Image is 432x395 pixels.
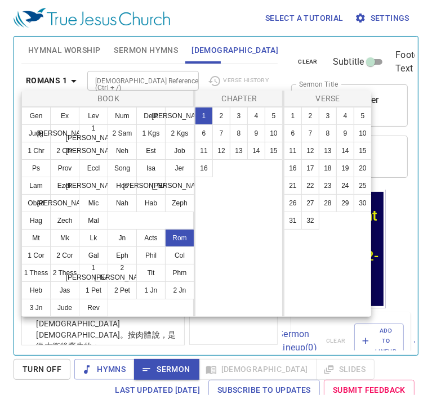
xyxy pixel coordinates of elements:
button: Ezek [50,177,79,195]
button: Mt [21,229,51,247]
p: Book [24,93,193,104]
button: Ps [21,159,51,177]
button: Obad [21,194,51,212]
button: 3 Jn [21,299,51,317]
button: Nah [108,194,137,212]
button: 1 [PERSON_NAME] [79,264,108,282]
button: 31 [284,212,302,230]
button: [PERSON_NAME] [79,177,108,195]
button: 2 Chr [50,142,79,160]
button: Mk [50,229,79,247]
button: 7 [212,124,230,142]
button: Tit [136,264,166,282]
button: Jn [108,229,137,247]
button: Mic [79,194,108,212]
button: [PERSON_NAME] [165,107,194,125]
button: Lev [79,107,108,125]
button: 1 Pet [79,281,108,299]
button: 4 [247,107,265,125]
button: Gal [79,246,108,264]
button: 2 [PERSON_NAME] [108,264,137,282]
button: Acts [136,229,166,247]
button: 15 [265,142,283,160]
button: 14 [247,142,265,160]
button: Hag [21,212,51,230]
button: 23 [319,177,337,195]
button: 16 [284,159,302,177]
button: Jer [165,159,194,177]
button: Hab [136,194,166,212]
button: Song [108,159,137,177]
div: Romans 2:12-16 [5,59,95,90]
button: 3 [319,107,337,125]
p: Verse [287,93,369,104]
button: 1 [195,107,213,125]
button: 12 [212,142,230,160]
button: 8 [230,124,248,142]
button: Num [108,107,137,125]
button: 15 [354,142,372,160]
button: 3 [230,107,248,125]
button: 25 [354,177,372,195]
button: Est [136,142,166,160]
button: 18 [319,159,337,177]
button: 5 [265,107,283,125]
button: 24 [336,177,354,195]
div: [DATE] Night Prayer [5,17,95,51]
button: 5 [354,107,372,125]
button: 2 Jn [165,281,194,299]
button: Lk [79,229,108,247]
button: 2 Sam [108,124,137,142]
button: 13 [319,142,337,160]
button: 21 [284,177,302,195]
button: Jude [50,299,79,317]
p: Chapter [198,93,281,104]
button: Prov [50,159,79,177]
button: Mal [79,212,108,230]
button: 10 [354,124,372,142]
button: 7 [301,124,319,142]
button: 6 [284,124,302,142]
button: 1 Kgs [136,124,166,142]
button: [PERSON_NAME] [50,124,79,142]
button: 1 Cor [21,246,51,264]
button: Isa [136,159,166,177]
button: 2 Pet [108,281,137,299]
button: 8 [319,124,337,142]
button: 2 Kgs [165,124,194,142]
button: 10 [265,124,283,142]
button: Eccl [79,159,108,177]
button: Phil [136,246,166,264]
button: 2 Thess [50,264,79,282]
button: 30 [354,194,372,212]
button: 1 Thess [21,264,51,282]
button: 27 [301,194,319,212]
button: Eph [108,246,137,264]
button: Zeph [165,194,194,212]
button: Col [165,246,194,264]
button: Ex [50,107,79,125]
button: 14 [336,142,354,160]
button: [PERSON_NAME] [50,194,79,212]
button: 17 [301,159,319,177]
button: Gen [21,107,51,125]
button: Zech [50,212,79,230]
button: Hos [108,177,137,195]
button: Deut [136,107,166,125]
button: 11 [195,142,213,160]
button: 9 [336,124,354,142]
button: 2 Cor [50,246,79,264]
button: Jas [50,281,79,299]
button: 13 [230,142,248,160]
button: Neh [108,142,137,160]
button: 22 [301,177,319,195]
button: Rom [165,229,194,247]
button: 9 [247,124,265,142]
button: Heb [21,281,51,299]
button: Phm [165,264,194,282]
button: 19 [336,159,354,177]
button: 28 [319,194,337,212]
button: 1 [PERSON_NAME] [79,124,108,142]
button: [PERSON_NAME] [136,177,166,195]
button: 1 [284,107,302,125]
